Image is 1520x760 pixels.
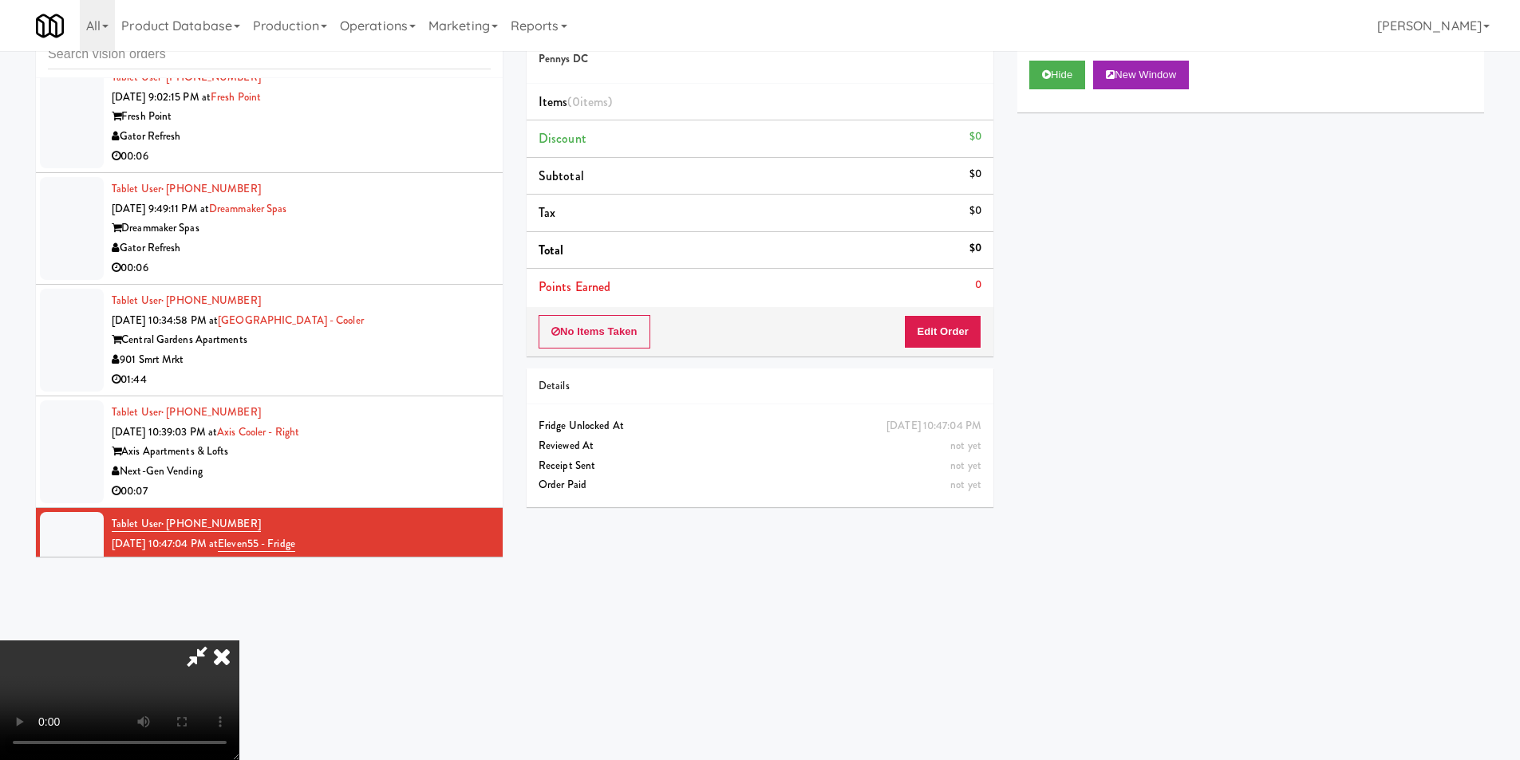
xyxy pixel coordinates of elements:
[112,258,491,278] div: 00:06
[539,203,555,222] span: Tax
[48,40,491,69] input: Search vision orders
[112,147,491,167] div: 00:06
[1093,61,1189,89] button: New Window
[112,462,491,482] div: Next-Gen Vending
[161,516,261,531] span: · [PHONE_NUMBER]
[112,350,491,370] div: 901 Smrt Mrkt
[218,536,295,552] a: Eleven55 - Fridge
[950,458,981,473] span: not yet
[539,376,981,396] div: Details
[112,553,491,573] div: Eleven55 [PERSON_NAME]
[161,293,261,308] span: · [PHONE_NUMBER]
[539,93,612,111] span: Items
[112,424,217,439] span: [DATE] 10:39:03 PM at
[904,315,981,348] button: Edit Order
[539,456,981,476] div: Receipt Sent
[112,536,218,551] span: [DATE] 10:47:04 PM at
[539,129,586,148] span: Discount
[112,201,209,216] span: [DATE] 9:49:11 PM at
[217,424,299,439] a: Axis Cooler - Right
[209,201,287,216] a: Dreammaker Spas
[1029,61,1085,89] button: Hide
[218,313,364,328] a: [GEOGRAPHIC_DATA] - Cooler
[112,107,491,127] div: Fresh Point
[539,416,981,436] div: Fridge Unlocked At
[969,201,981,221] div: $0
[112,313,218,328] span: [DATE] 10:34:58 PM at
[539,475,981,495] div: Order Paid
[112,370,491,390] div: 01:44
[539,53,981,65] h5: Pennys DC
[539,278,610,296] span: Points Earned
[211,89,261,104] a: Fresh Point
[36,508,503,620] li: Tablet User· [PHONE_NUMBER][DATE] 10:47:04 PM atEleven55 - FridgeEleven55 [PERSON_NAME]Pennys DC0...
[112,89,211,104] span: [DATE] 9:02:15 PM at
[112,516,261,532] a: Tablet User· [PHONE_NUMBER]
[969,127,981,147] div: $0
[539,315,650,348] button: No Items Taken
[112,482,491,502] div: 00:07
[112,293,261,308] a: Tablet User· [PHONE_NUMBER]
[580,93,609,111] ng-pluralize: items
[539,167,584,185] span: Subtotal
[112,442,491,462] div: Axis Apartments & Lofts
[161,404,261,419] span: · [PHONE_NUMBER]
[112,404,261,419] a: Tablet User· [PHONE_NUMBER]
[36,173,503,285] li: Tablet User· [PHONE_NUMBER][DATE] 9:49:11 PM atDreammaker SpasDreammaker SpasGator Refresh00:06
[161,181,261,196] span: · [PHONE_NUMBER]
[969,238,981,258] div: $0
[886,416,981,436] div: [DATE] 10:47:04 PM
[539,436,981,456] div: Reviewed At
[969,164,981,184] div: $0
[112,181,261,196] a: Tablet User· [PHONE_NUMBER]
[112,219,491,238] div: Dreammaker Spas
[36,61,503,173] li: Tablet User· [PHONE_NUMBER][DATE] 9:02:15 PM atFresh PointFresh PointGator Refresh00:06
[539,241,564,259] span: Total
[36,12,64,40] img: Micromart
[112,127,491,147] div: Gator Refresh
[950,477,981,492] span: not yet
[36,285,503,396] li: Tablet User· [PHONE_NUMBER][DATE] 10:34:58 PM at[GEOGRAPHIC_DATA] - CoolerCentral Gardens Apartme...
[112,330,491,350] div: Central Gardens Apartments
[36,396,503,508] li: Tablet User· [PHONE_NUMBER][DATE] 10:39:03 PM atAxis Cooler - RightAxis Apartments & LoftsNext-Ge...
[950,438,981,453] span: not yet
[975,275,981,295] div: 0
[567,93,612,111] span: (0 )
[112,238,491,258] div: Gator Refresh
